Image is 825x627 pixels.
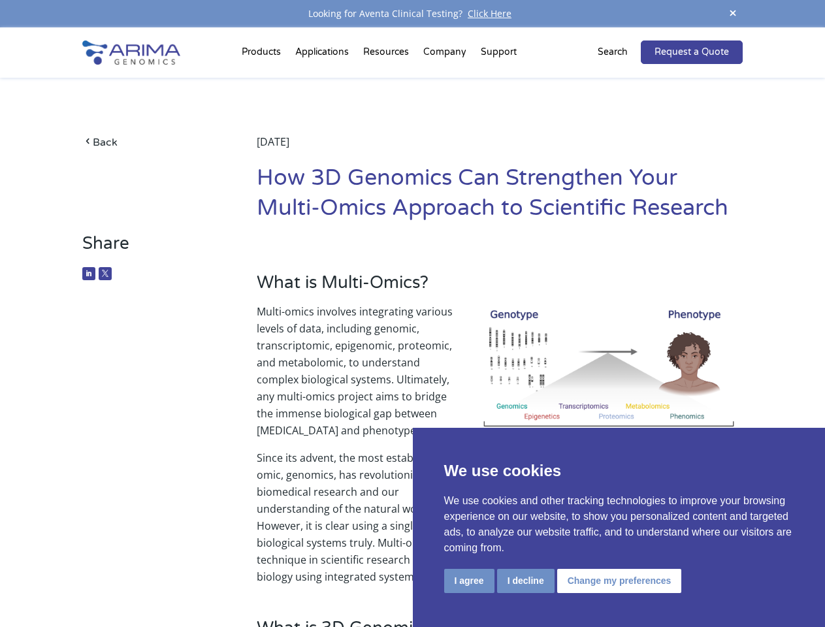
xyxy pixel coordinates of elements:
button: I agree [444,569,494,593]
button: Change my preferences [557,569,682,593]
div: [DATE] [257,133,743,163]
p: We use cookies [444,459,794,483]
h1: How 3D Genomics Can Strengthen Your Multi-Omics Approach to Scientific Research [257,163,743,233]
h3: What is Multi-Omics? [257,272,743,303]
a: Back [82,133,220,151]
h3: Share [82,233,220,264]
div: Looking for Aventa Clinical Testing? [82,5,742,22]
p: We use cookies and other tracking technologies to improve your browsing experience on our website... [444,493,794,556]
p: Since its advent, the most established omic, genomics, has revolutionized biomedical research and... [257,449,743,585]
p: Multi-omics involves integrating various levels of data, including genomic, transcriptomic, epige... [257,303,743,449]
a: Click Here [462,7,517,20]
button: I decline [497,569,555,593]
p: Search [598,44,628,61]
img: Arima-Genomics-logo [82,40,180,65]
a: Request a Quote [641,40,743,64]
